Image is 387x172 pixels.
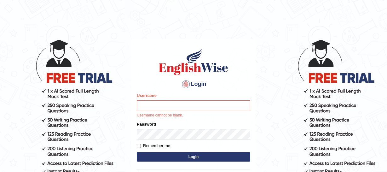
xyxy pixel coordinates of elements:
[137,121,156,127] label: Password
[137,143,170,149] label: Remember me
[137,113,250,118] p: Username cannot be blank.
[158,48,229,76] img: Logo of English Wise sign in for intelligent practice with AI
[137,92,157,98] label: Username
[137,144,141,148] input: Remember me
[137,152,250,162] button: Login
[137,79,250,89] h4: Login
